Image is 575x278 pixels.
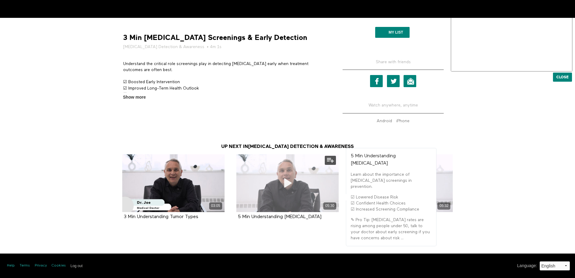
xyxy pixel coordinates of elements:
a: 5 Min Understanding [MEDICAL_DATA] [238,214,321,219]
a: 3 Min Understanding Tumor Types 03:05 [122,154,225,212]
strong: iPhone [396,119,410,123]
p: ✎ Pro Tip: [MEDICAL_DATA] rates are rising among people under 50, talk to your doctor about early... [351,217,432,241]
strong: 3 Min [MEDICAL_DATA] Screenings & Early Detection [123,33,307,42]
button: Add to my list [325,156,336,165]
h5: Share with friends [343,59,444,70]
span: Show more [123,94,146,100]
h5: Watch anywhere, anytime [343,98,444,113]
a: 3 Min Understanding Tumor Types [124,214,198,219]
div: 05:32 [437,202,450,209]
a: Cookies [52,263,66,268]
a: Email [404,75,416,87]
label: Language : [517,263,537,269]
a: Android [375,119,394,123]
div: 05:30 [323,202,336,209]
a: Help [7,263,15,268]
strong: 5 Min Understanding Colorectal Cancer [238,214,321,219]
a: Twitter [387,75,400,87]
button: My list [375,27,409,38]
a: iPhone [395,119,411,123]
p: Understand the critical role screenings play in detecting [MEDICAL_DATA] early when treatment out... [123,61,325,73]
a: Facebook [370,75,383,87]
h3: Up Next in [119,143,457,150]
p: ☑ Lowered Disease Risk ☑ Confident Health Choices ☑ Increased Screening Compliance [351,194,432,213]
iframe: Video Player [451,3,572,71]
a: Terms [20,263,30,268]
p: ☑ Boosted Early Intervention ☑ Improved Long-Term Health Outlook ☑ Stronger Treatment Options [123,79,325,97]
strong: 5 Min Understanding [MEDICAL_DATA] [351,154,396,165]
a: 5 Min Understanding Colorectal Cancer 05:30 [236,154,339,212]
strong: Android [377,119,392,123]
a: [MEDICAL_DATA] Detection & Awareness [248,144,354,149]
input: Log out [71,264,83,268]
h5: • 4m 1s [123,44,325,50]
p: Learn about the importance of [MEDICAL_DATA] screenings in prevention. [351,172,432,190]
a: [MEDICAL_DATA] Detection & Awareness [123,44,204,50]
a: Privacy [35,263,47,268]
div: 03:05 [209,202,222,209]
